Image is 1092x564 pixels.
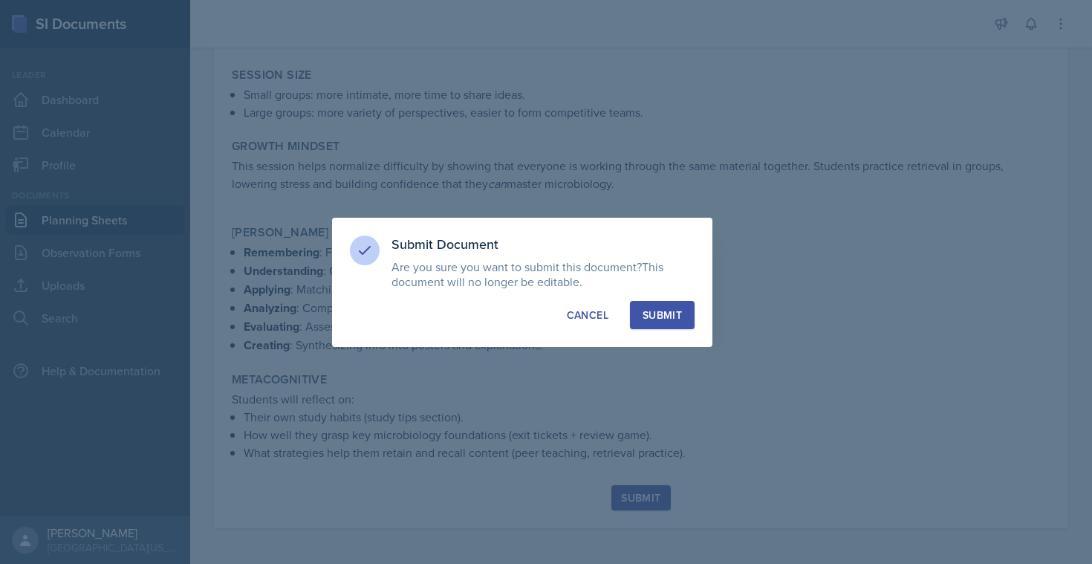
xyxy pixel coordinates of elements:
[630,301,695,329] button: Submit
[391,236,695,253] h3: Submit Document
[643,308,682,322] div: Submit
[567,308,608,322] div: Cancel
[391,259,663,290] span: This document will no longer be editable.
[391,259,695,289] p: Are you sure you want to submit this document?
[554,301,621,329] button: Cancel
